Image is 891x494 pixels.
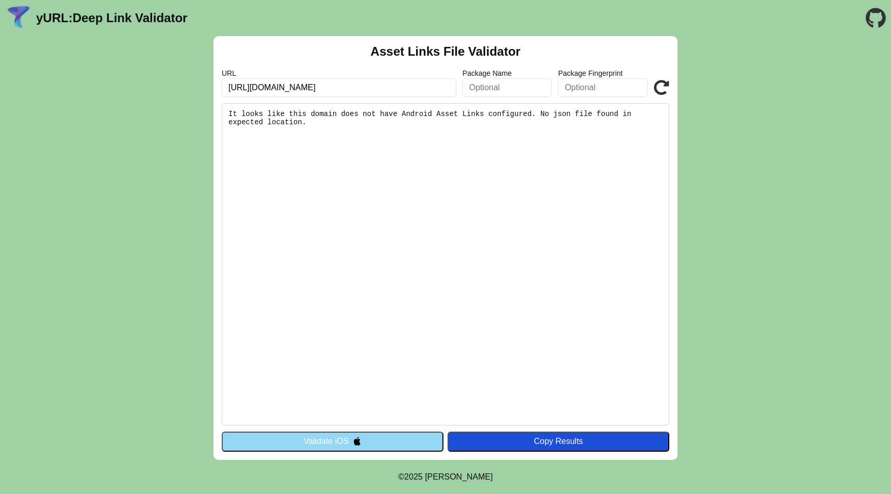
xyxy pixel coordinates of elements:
[222,432,443,451] button: Validate iOS
[36,11,187,25] a: yURL:Deep Link Validator
[222,103,669,425] pre: It looks like this domain does not have Android Asset Links configured. No json file found in exp...
[453,437,664,446] div: Copy Results
[404,472,423,481] span: 2025
[558,78,648,97] input: Optional
[222,69,456,77] label: URL
[398,460,492,494] footer: ©
[558,69,648,77] label: Package Fingerprint
[222,78,456,97] input: Required
[463,69,552,77] label: Package Name
[448,432,669,451] button: Copy Results
[5,5,32,31] img: yURL Logo
[371,44,521,59] h2: Asset Links File Validator
[353,437,361,446] img: appleIcon.svg
[425,472,493,481] a: Michael Ibragimchayev's Personal Site
[463,78,552,97] input: Optional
